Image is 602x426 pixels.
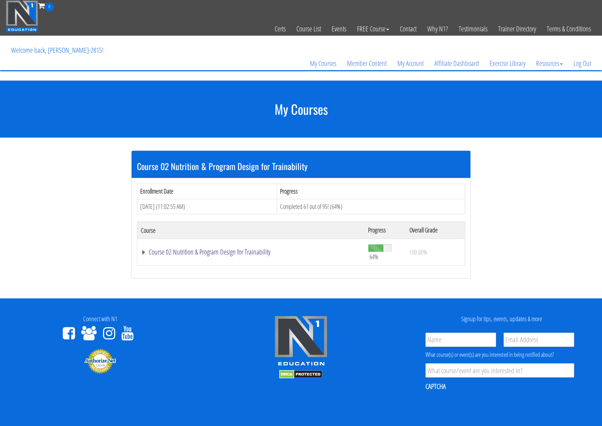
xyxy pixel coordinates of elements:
[269,11,291,46] a: Certs
[137,222,364,239] th: Course
[453,11,493,46] a: Testimonials
[45,2,54,11] span: 0
[493,11,541,46] a: Trainer Directory
[425,396,534,424] iframe: reCAPTCHA
[406,222,465,239] th: Overall Grade
[392,46,429,81] a: My Account
[342,46,392,81] a: Member Content
[568,46,596,81] a: Log Out
[484,46,531,81] a: Exercise Library
[274,315,328,368] img: n1-edu-logo
[277,184,465,199] th: Progress
[429,46,484,81] a: Affiliate Dashboard
[406,239,465,266] td: 100.00%
[425,382,446,391] label: CAPTCHA
[369,253,378,261] span: 64%
[277,199,465,214] td: Completed 61 out of 95! (64%)
[6,36,109,65] p: Welcome back, [PERSON_NAME]-2815!
[425,363,574,378] input: What course/event are you interested in?
[279,370,322,379] img: DMCA.com Protection Status
[38,1,54,10] a: 0
[504,333,574,347] input: Email Address
[394,11,422,46] a: Contact
[326,11,352,46] a: Events
[84,348,116,374] img: Authorize.Net Merchant - Click to Verify
[425,350,574,359] div: What course(s) or event(s) are you interested in being notified about?
[137,184,277,199] th: Enrollment Date
[137,161,465,171] h3: Course 02 Nutrition & Program Design for Trainability
[422,11,453,46] a: Why N1?
[541,11,596,46] a: Terms & Conditions
[141,248,361,256] a: Course 02 Nutrition & Program Design for Trainability
[407,315,597,323] h4: Signup for tips, events, updates & more
[305,46,342,81] a: My Courses
[291,11,326,46] a: Course List
[425,333,496,347] input: Name
[531,46,568,81] a: Resources
[5,315,195,323] h4: Connect with N1
[137,199,277,214] td: [DATE] (11:02:55 AM)
[6,0,38,32] img: n1-education
[364,222,406,239] th: Progress
[352,11,394,46] a: FREE Course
